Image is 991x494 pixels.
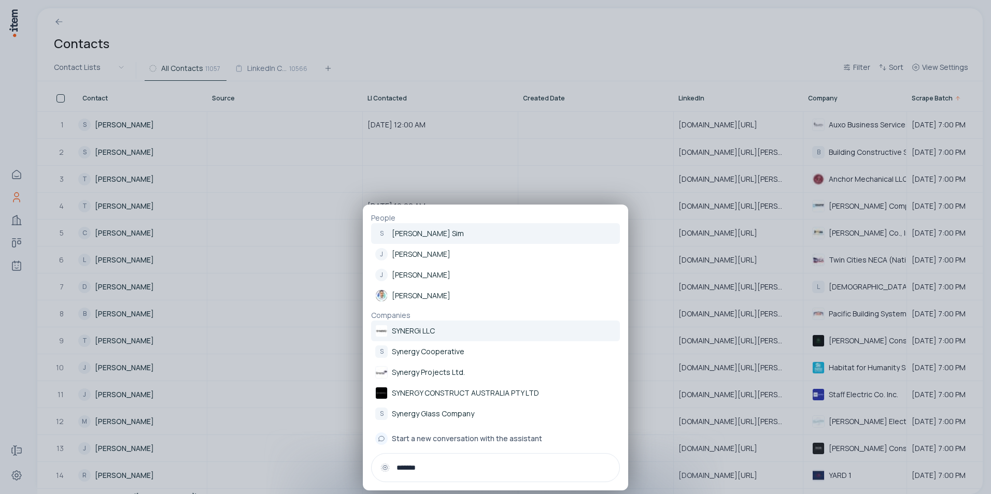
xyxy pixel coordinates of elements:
a: SYNERGi LLC [371,321,620,341]
a: J[PERSON_NAME] [371,244,620,265]
a: Synergy Projects Ltd. [371,362,620,383]
p: [PERSON_NAME] Sim [392,228,464,239]
div: S [375,345,388,358]
div: PeopleS[PERSON_NAME] SimJ[PERSON_NAME]J[PERSON_NAME]Anoop Appukuttan[PERSON_NAME]CompaniesSYNERGi... [363,205,628,490]
img: Anoop Appukuttan [375,289,388,302]
div: S [375,227,388,240]
img: SYNERGY CONSTRUCT AUSTRALIA PTY LTD [375,387,388,399]
p: Synergy Projects Ltd. [392,367,465,377]
p: People [371,213,620,223]
a: J[PERSON_NAME] [371,265,620,285]
p: Companies [371,310,620,321]
a: SSynergy Glass Company [371,403,620,424]
div: J [375,248,388,260]
img: SYNERGi LLC [375,325,388,337]
a: S[PERSON_NAME] Sim [371,223,620,244]
div: S [375,408,388,420]
p: Synergy Glass Company [392,409,474,419]
a: SYNERGY CONSTRUCT AUSTRALIA PTY LTD [371,383,620,403]
p: Synergy Cooperative [392,346,464,357]
a: [PERSON_NAME] [371,285,620,306]
p: [PERSON_NAME] [392,249,450,259]
div: J [375,269,388,281]
a: SSynergy Cooperative [371,341,620,362]
p: SYNERGi LLC [392,326,435,336]
img: Synergy Projects Ltd. [375,366,388,379]
span: Start a new conversation with the assistant [392,433,542,444]
button: Start a new conversation with the assistant [371,428,620,449]
p: SYNERGY CONSTRUCT AUSTRALIA PTY LTD [392,388,539,398]
p: [PERSON_NAME] [392,270,450,280]
p: [PERSON_NAME] [392,290,450,301]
